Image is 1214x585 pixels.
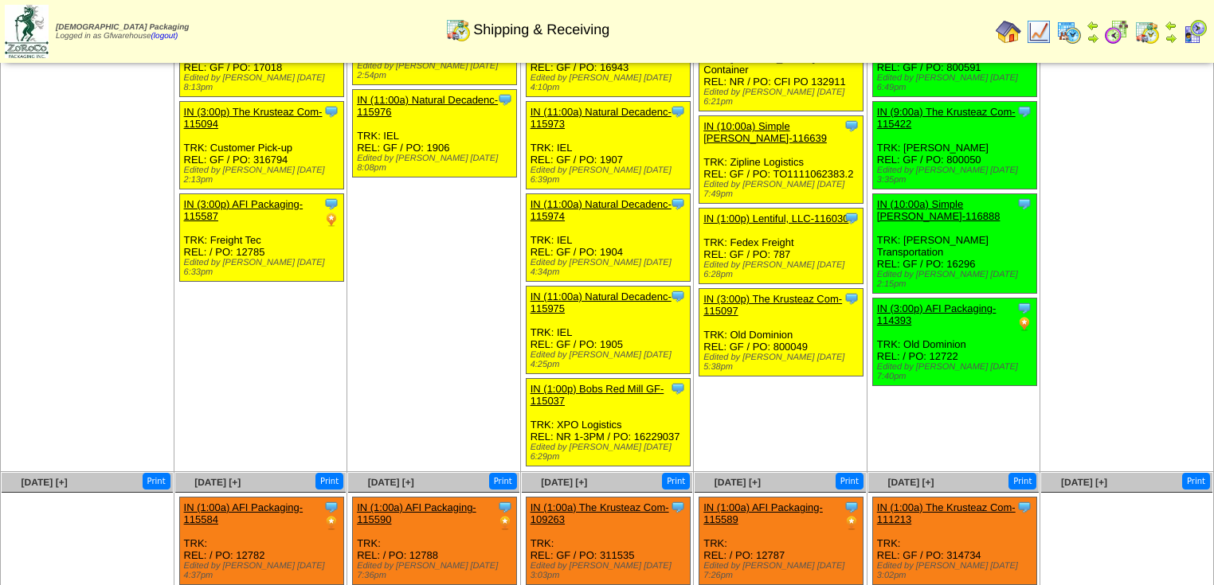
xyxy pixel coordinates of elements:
div: TRK: IEL REL: GF / PO: 1904 [526,194,690,282]
a: [DATE] [+] [368,477,414,488]
div: Edited by [PERSON_NAME] [DATE] 3:02pm [877,561,1036,580]
div: Edited by [PERSON_NAME] [DATE] 6:33pm [184,258,343,277]
img: Tooltip [323,499,339,515]
div: Edited by [PERSON_NAME] [DATE] 7:36pm [357,561,516,580]
a: IN (9:00a) The Krusteaz Com-115422 [877,106,1016,130]
div: Edited by [PERSON_NAME] [DATE] 8:13pm [184,73,343,92]
a: IN (3:00p) The Krusteaz Com-115094 [184,106,323,130]
a: IN (11:00a) Natural Decadenc-115975 [531,291,672,314]
div: Edited by [PERSON_NAME] [DATE] 4:37pm [184,561,343,580]
div: TRK: REL: / PO: 12782 [179,497,343,585]
a: IN (11:00a) Natural Decadenc-115976 [357,94,498,118]
span: [DEMOGRAPHIC_DATA] Packaging [56,23,189,32]
button: Print [836,473,864,489]
img: Tooltip [844,210,860,226]
a: [DATE] [+] [22,477,68,488]
img: PO [323,212,339,228]
img: calendarprod.gif [1056,19,1082,45]
a: IN (1:00p) Lentiful, LLC-116030 [703,213,848,224]
div: Edited by [PERSON_NAME] [DATE] 7:49pm [703,180,863,199]
div: Edited by [PERSON_NAME] [DATE] 6:28pm [703,260,863,279]
img: Tooltip [844,499,860,515]
div: TRK: XPO Logistics REL: NR 1-3PM / PO: 16229037 [526,379,690,466]
span: [DATE] [+] [541,477,587,488]
div: Edited by [PERSON_NAME] [DATE] 2:13pm [184,166,343,185]
a: (logout) [151,32,178,41]
a: IN (10:00a) Simple [PERSON_NAME]-116639 [703,120,827,144]
div: Edited by [PERSON_NAME] [DATE] 6:49pm [877,73,1036,92]
div: TRK: IEL REL: GF / PO: 1906 [353,90,517,177]
a: [DATE] [+] [194,477,241,488]
a: [DATE] [+] [715,477,761,488]
div: TRK: [PERSON_NAME] Transportation REL: GF / PO: 16296 [872,194,1036,294]
img: Tooltip [1016,103,1032,119]
div: Edited by [PERSON_NAME] [DATE] 7:40pm [877,362,1036,381]
div: Edited by [PERSON_NAME] [DATE] 8:08pm [357,154,516,173]
a: IN (1:00a) AFI Packaging-115590 [357,501,476,525]
img: home.gif [996,19,1021,45]
span: Logged in as Gfwarehouse [56,23,189,41]
div: TRK: IEL REL: GF / PO: 1907 [526,102,690,189]
div: Edited by [PERSON_NAME] [DATE] 2:15pm [877,270,1036,289]
div: TRK: [PERSON_NAME] REL: GF / PO: 800050 [872,102,1036,189]
img: Tooltip [1016,499,1032,515]
img: Tooltip [323,103,339,119]
div: TRK: Old Dominion REL: GF / PO: 800049 [699,289,864,376]
img: arrowright.gif [1165,32,1177,45]
div: Edited by [PERSON_NAME] [DATE] 4:25pm [531,350,690,369]
div: Edited by [PERSON_NAME] [DATE] 6:39pm [531,166,690,185]
div: Edited by [PERSON_NAME] [DATE] 3:35pm [877,166,1036,185]
img: Tooltip [844,291,860,306]
div: Edited by [PERSON_NAME] [DATE] 5:38pm [703,353,863,372]
img: Tooltip [670,288,686,304]
a: [DATE] [+] [887,477,934,488]
div: Edited by [PERSON_NAME] [DATE] 4:34pm [531,258,690,277]
a: IN (1:00a) AFI Packaging-115584 [184,501,303,525]
img: Tooltip [323,196,339,212]
img: line_graph.gif [1026,19,1051,45]
img: arrowleft.gif [1165,19,1177,32]
div: Edited by [PERSON_NAME] [DATE] 7:26pm [703,561,863,580]
a: IN (3:00p) AFI Packaging-115587 [184,198,303,222]
img: PO [497,515,513,531]
button: Print [315,473,343,489]
img: Tooltip [670,499,686,515]
button: Print [1182,473,1210,489]
a: IN (1:00a) AFI Packaging-115589 [703,501,823,525]
a: [DATE] [+] [1061,477,1107,488]
button: Print [143,473,170,489]
img: arrowleft.gif [1087,19,1099,32]
div: TRK: Fedex Freight REL: GF / PO: 787 [699,209,864,284]
button: Print [1008,473,1036,489]
a: IN (1:00a) The Krusteaz Com-111213 [877,501,1016,525]
a: IN (1:00p) Bobs Red Mill GF-115037 [531,383,664,407]
div: Edited by [PERSON_NAME] [DATE] 2:54pm [357,61,516,80]
div: TRK: IEL REL: GF / PO: 1905 [526,287,690,374]
img: calendarblend.gif [1104,19,1130,45]
img: calendarinout.gif [445,17,471,42]
button: Print [662,473,690,489]
a: IN (3:00p) AFI Packaging-114393 [877,302,997,326]
div: Edited by [PERSON_NAME] [DATE] 6:29pm [531,443,690,462]
div: Edited by [PERSON_NAME] [DATE] 4:10pm [531,73,690,92]
img: arrowright.gif [1087,32,1099,45]
img: calendarinout.gif [1134,19,1160,45]
img: PO [1016,316,1032,332]
a: IN (3:00p) The Krusteaz Com-115097 [703,293,842,317]
span: Shipping & Receiving [473,21,609,38]
img: Tooltip [670,103,686,119]
button: Print [489,473,517,489]
img: PO [323,515,339,531]
img: Tooltip [497,92,513,107]
div: TRK: REL: GF / PO: 314734 [872,497,1036,585]
div: Edited by [PERSON_NAME] [DATE] 3:03pm [531,561,690,580]
img: Tooltip [844,118,860,134]
img: calendarcustomer.gif [1182,19,1208,45]
img: Tooltip [1016,196,1032,212]
div: TRK: Zipline Logistics REL: GF / PO: TO1111062383.2 [699,116,864,204]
